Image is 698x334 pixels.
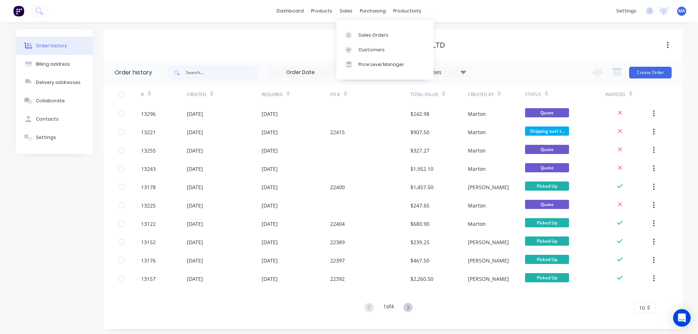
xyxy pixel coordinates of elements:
[16,92,93,110] button: Collaborate
[330,128,345,136] div: 22415
[468,238,509,246] div: [PERSON_NAME]
[13,5,24,16] img: Factory
[468,84,525,104] div: Created By
[187,84,261,104] div: Created
[525,91,541,98] div: Status
[16,110,93,128] button: Contacts
[141,91,144,98] div: #
[330,183,345,191] div: 22400
[410,220,429,228] div: $680.90
[262,257,278,264] div: [DATE]
[187,91,206,98] div: Created
[410,147,429,154] div: $327.27
[410,275,433,283] div: $2,260.50
[115,68,152,77] div: Order history
[16,73,93,92] button: Delivery addresses
[358,61,404,68] div: Price Level Manager
[410,128,429,136] div: $907.50
[141,110,156,118] div: 13296
[383,302,394,313] div: 1 of 4
[525,126,569,136] span: Shipping out/ t...
[525,84,605,104] div: Status
[36,134,56,141] div: Settings
[36,79,81,86] div: Delivery addresses
[270,67,331,78] input: Order Date
[678,8,685,14] span: MA
[36,98,65,104] div: Collaborate
[336,57,433,72] a: Price Level Manager
[330,91,340,98] div: PO #
[187,165,203,173] div: [DATE]
[141,84,187,104] div: #
[187,238,203,246] div: [DATE]
[468,202,486,209] div: Marton
[409,68,470,76] div: 14 Statuses
[141,275,156,283] div: 13157
[410,183,433,191] div: $1,457.50
[330,238,345,246] div: 22389
[16,55,93,73] button: Billing address
[410,257,429,264] div: $467.50
[141,202,156,209] div: 13225
[468,91,494,98] div: Created By
[141,147,156,154] div: 13255
[186,65,258,80] input: Search...
[262,220,278,228] div: [DATE]
[141,183,156,191] div: 13178
[525,236,569,246] span: Picked Up
[410,202,429,209] div: $247.65
[307,5,336,16] div: products
[141,128,156,136] div: 13221
[525,145,569,154] span: Quote
[16,128,93,147] button: Settings
[525,218,569,227] span: Picked Up
[187,147,203,154] div: [DATE]
[262,275,278,283] div: [DATE]
[410,238,429,246] div: $239.25
[16,37,93,55] button: Order history
[468,147,486,154] div: Marton
[525,108,569,117] span: Quote
[525,255,569,264] span: Picked Up
[141,165,156,173] div: 13243
[187,110,203,118] div: [DATE]
[525,163,569,172] span: Quote
[468,220,486,228] div: Marton
[262,147,278,154] div: [DATE]
[468,257,509,264] div: [PERSON_NAME]
[262,84,330,104] div: Required
[187,202,203,209] div: [DATE]
[187,183,203,191] div: [DATE]
[262,238,278,246] div: [DATE]
[262,110,278,118] div: [DATE]
[629,67,672,78] button: Create Order
[410,84,468,104] div: Total Value
[336,27,433,42] a: Sales Orders
[605,84,651,104] div: Invoiced
[468,275,509,283] div: [PERSON_NAME]
[141,238,156,246] div: 13152
[336,5,356,16] div: sales
[639,304,645,312] span: 10
[330,275,345,283] div: 22392
[262,183,278,191] div: [DATE]
[187,275,203,283] div: [DATE]
[187,220,203,228] div: [DATE]
[262,128,278,136] div: [DATE]
[410,165,433,173] div: $1,952.10
[36,43,67,49] div: Order history
[330,84,410,104] div: PO #
[141,257,156,264] div: 13176
[358,47,385,53] div: Customers
[468,110,486,118] div: Marton
[262,202,278,209] div: [DATE]
[187,257,203,264] div: [DATE]
[605,91,625,98] div: Invoiced
[410,110,429,118] div: $242.98
[273,5,307,16] a: dashboard
[358,32,388,38] div: Sales Orders
[613,5,640,16] div: settings
[36,61,70,67] div: Billing address
[468,183,509,191] div: [PERSON_NAME]
[141,220,156,228] div: 13122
